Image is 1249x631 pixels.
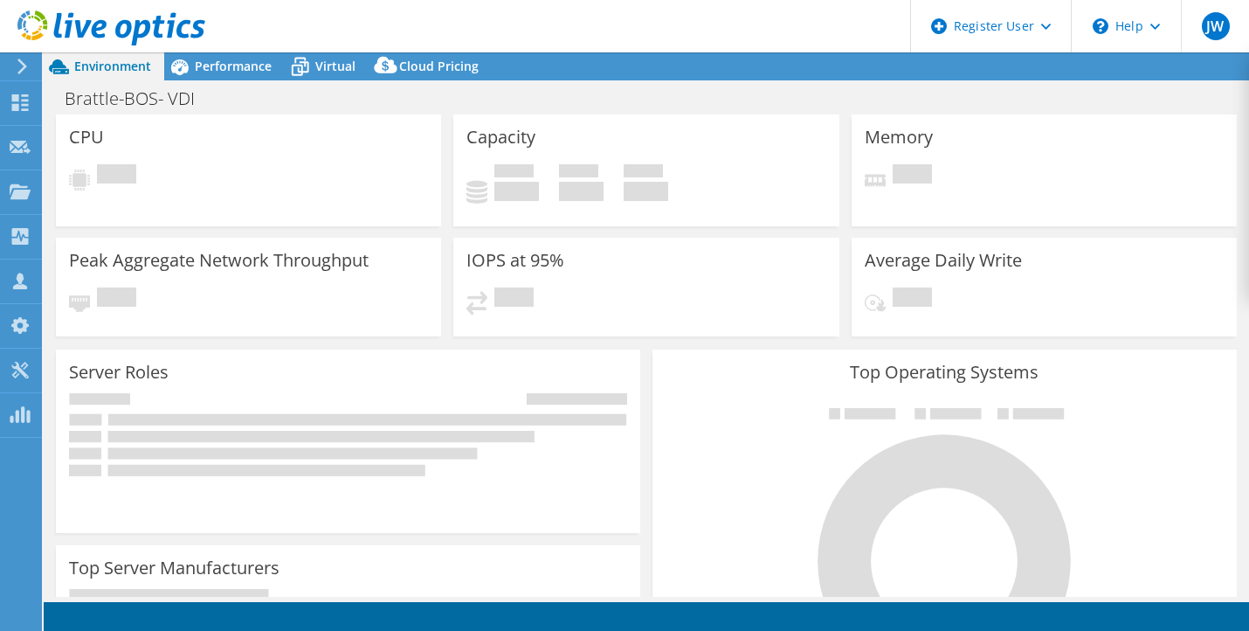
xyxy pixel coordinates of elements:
[97,164,136,188] span: Pending
[893,164,932,188] span: Pending
[865,128,933,147] h3: Memory
[466,251,564,270] h3: IOPS at 95%
[624,182,668,201] h4: 0 GiB
[466,128,535,147] h3: Capacity
[494,164,534,182] span: Used
[494,182,539,201] h4: 0 GiB
[1202,12,1230,40] span: JW
[315,58,355,74] span: Virtual
[494,288,534,311] span: Pending
[195,58,272,74] span: Performance
[69,558,279,578] h3: Top Server Manufacturers
[559,182,604,201] h4: 0 GiB
[69,128,104,147] h3: CPU
[1093,18,1108,34] svg: \n
[97,288,136,311] span: Pending
[865,251,1022,270] h3: Average Daily Write
[559,164,598,182] span: Free
[69,363,169,382] h3: Server Roles
[666,363,1224,382] h3: Top Operating Systems
[893,288,932,311] span: Pending
[69,251,369,270] h3: Peak Aggregate Network Throughput
[399,58,479,74] span: Cloud Pricing
[74,58,151,74] span: Environment
[624,164,663,182] span: Total
[57,89,222,108] h1: Brattle-BOS- VDI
